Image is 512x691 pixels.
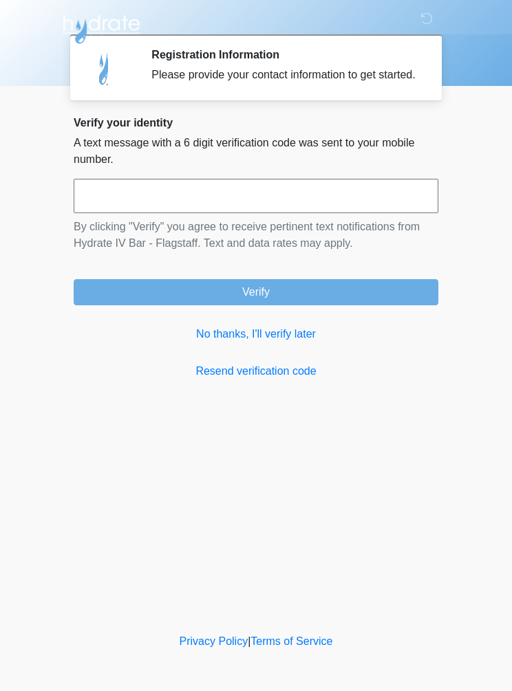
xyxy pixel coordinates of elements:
a: Terms of Service [250,635,332,647]
button: Verify [74,279,438,305]
a: | [248,635,250,647]
a: Resend verification code [74,363,438,380]
a: Privacy Policy [180,635,248,647]
a: No thanks, I'll verify later [74,326,438,342]
p: A text message with a 6 digit verification code was sent to your mobile number. [74,135,438,168]
img: Agent Avatar [84,48,125,89]
img: Hydrate IV Bar - Flagstaff Logo [60,10,142,45]
div: Please provide your contact information to get started. [151,67,418,83]
p: By clicking "Verify" you agree to receive pertinent text notifications from Hydrate IV Bar - Flag... [74,219,438,252]
h2: Verify your identity [74,116,438,129]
